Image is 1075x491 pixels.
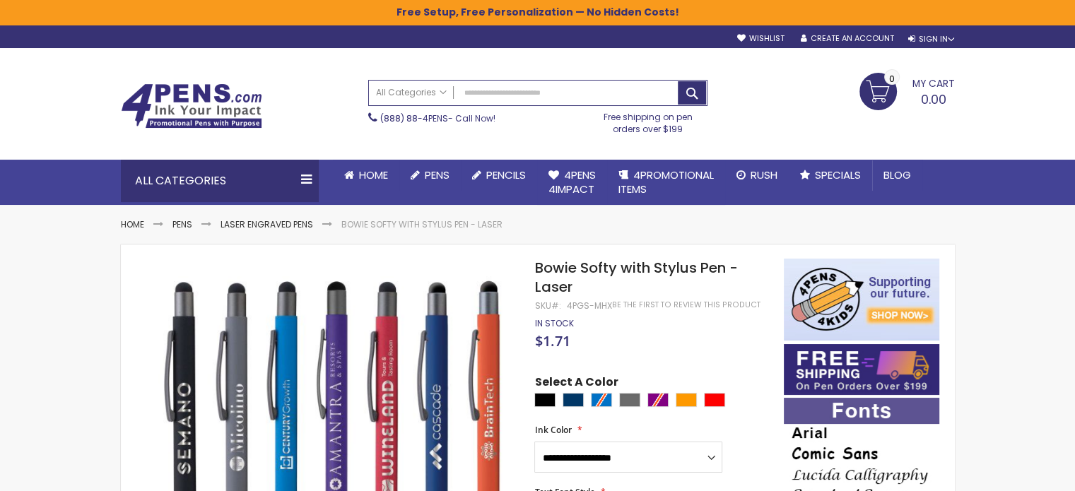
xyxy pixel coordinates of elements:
span: 4Pens 4impact [548,167,596,196]
a: Be the first to review this product [611,300,760,310]
span: Specials [815,167,861,182]
a: Wishlist [736,33,784,44]
span: Select A Color [534,374,618,394]
span: Rush [751,167,777,182]
a: (888) 88-4PENS [380,112,448,124]
span: Pens [425,167,450,182]
a: Rush [725,160,789,191]
span: Pencils [486,167,526,182]
a: Laser Engraved Pens [221,218,313,230]
span: In stock [534,317,573,329]
a: 4PROMOTIONALITEMS [607,160,725,206]
a: All Categories [369,81,454,104]
span: Blog [883,167,911,182]
span: 4PROMOTIONAL ITEMS [618,167,714,196]
div: Sign In [907,34,954,45]
div: All Categories [121,160,319,202]
div: Navy Blue [563,393,584,407]
a: Home [333,160,399,191]
strong: SKU [534,300,560,312]
span: Bowie Softy with Stylus Pen - Laser [534,258,737,297]
a: Pens [399,160,461,191]
div: Red [704,393,725,407]
span: $1.71 [534,331,570,350]
a: Home [121,218,144,230]
span: 0 [889,72,895,85]
div: Grey [619,393,640,407]
span: - Call Now! [380,112,495,124]
span: Home [359,167,388,182]
span: Ink Color [534,424,571,436]
div: 4PGS-MHX [566,300,611,312]
a: Specials [789,160,872,191]
div: Black [534,393,556,407]
img: Free shipping on orders over $199 [784,344,939,395]
a: Pens [172,218,192,230]
img: 4pens 4 kids [784,259,939,341]
div: Availability [534,318,573,329]
a: 4Pens4impact [537,160,607,206]
img: 4Pens Custom Pens and Promotional Products [121,83,262,129]
a: Create an Account [800,33,893,44]
li: Bowie Softy with Stylus Pen - Laser [341,219,503,230]
div: Free shipping on pen orders over $199 [589,106,707,134]
a: Blog [872,160,922,191]
div: Orange [676,393,697,407]
a: Pencils [461,160,537,191]
span: All Categories [376,87,447,98]
span: 0.00 [921,90,946,108]
a: 0.00 0 [859,73,955,108]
